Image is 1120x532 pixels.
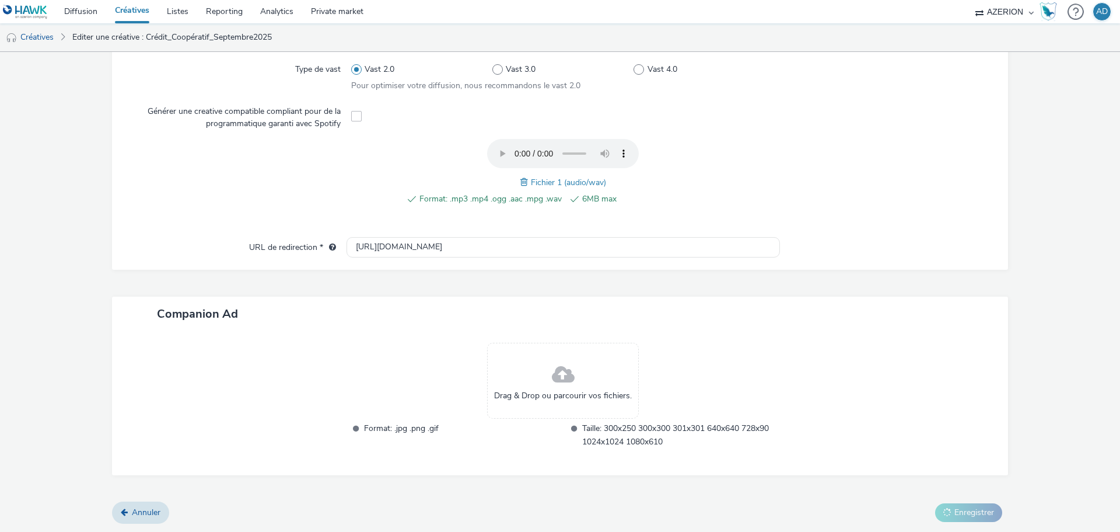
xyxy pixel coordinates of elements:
span: Taille: 300x250 300x300 301x301 640x640 728x90 1024x1024 1080x610 [582,422,780,448]
input: url... [346,237,780,258]
a: Annuler [112,502,169,524]
a: Editer une créative : Crédit_Coopératif_Septembre2025 [66,23,278,51]
span: Annuler [132,507,160,518]
span: Vast 2.0 [365,64,394,75]
button: Enregistrer [935,503,1002,522]
span: Fichier 1 (audio/wav) [531,177,606,188]
label: Type de vast [290,59,345,75]
span: Vast 4.0 [647,64,677,75]
div: AD [1096,3,1108,20]
span: Format: .mp3 .mp4 .ogg .aac .mpg .wav [419,192,562,206]
span: Pour optimiser votre diffusion, nous recommandons le vast 2.0 [351,80,580,91]
img: audio [6,32,17,44]
span: Vast 3.0 [506,64,535,75]
img: undefined Logo [3,5,48,19]
span: 6MB max [582,192,724,206]
div: L'URL de redirection sera utilisée comme URL de validation avec certains SSP et ce sera l'URL de ... [323,242,336,253]
label: URL de redirection * [244,237,341,253]
span: Drag & Drop ou parcourir vos fichiers. [494,390,632,402]
a: Hawk Academy [1039,2,1062,21]
span: Companion Ad [157,306,238,322]
img: Hawk Academy [1039,2,1057,21]
span: Format: .jpg .png .gif [364,422,562,448]
span: Enregistrer [954,507,994,518]
label: Générer une creative compatible compliant pour de la programmatique garanti avec Spotify [133,101,345,130]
